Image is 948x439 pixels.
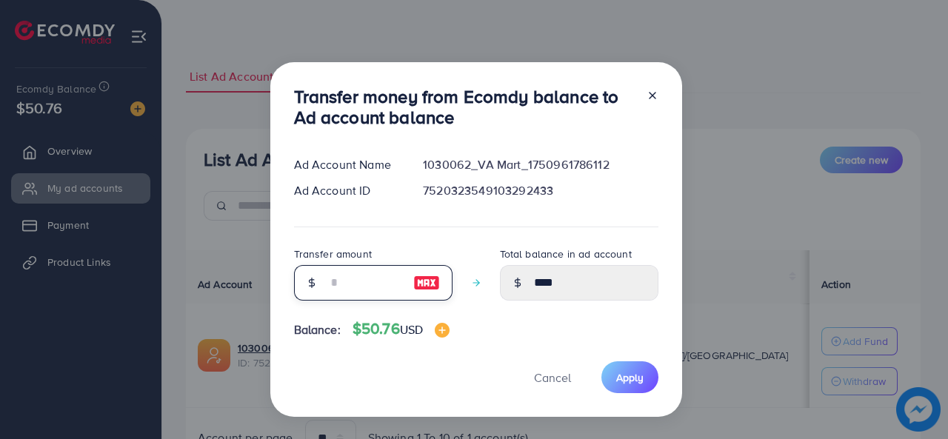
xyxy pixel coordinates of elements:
[411,156,670,173] div: 1030062_VA Mart_1750961786112
[616,370,644,385] span: Apply
[353,320,450,338] h4: $50.76
[515,361,590,393] button: Cancel
[413,274,440,292] img: image
[500,247,632,261] label: Total balance in ad account
[282,182,412,199] div: Ad Account ID
[294,86,635,129] h3: Transfer money from Ecomdy balance to Ad account balance
[534,369,571,386] span: Cancel
[601,361,658,393] button: Apply
[282,156,412,173] div: Ad Account Name
[435,323,450,338] img: image
[294,321,341,338] span: Balance:
[411,182,670,199] div: 7520323549103292433
[294,247,372,261] label: Transfer amount
[400,321,423,338] span: USD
